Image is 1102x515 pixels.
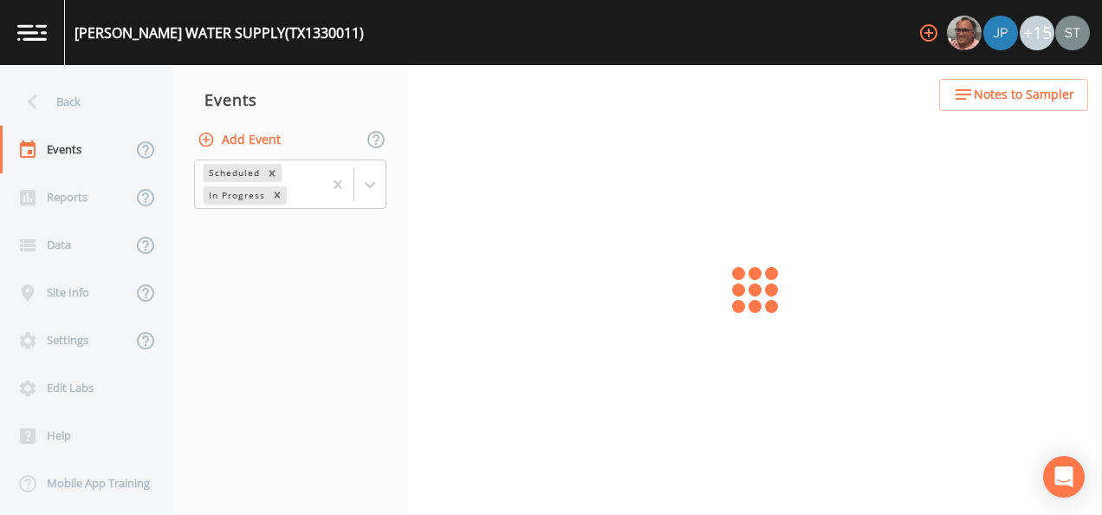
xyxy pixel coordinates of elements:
div: Mike Franklin [946,16,982,50]
button: Add Event [194,124,288,156]
div: Open Intercom Messenger [1043,456,1085,498]
img: e2d790fa78825a4bb76dcb6ab311d44c [947,16,982,50]
div: Joshua gere Paul [982,16,1019,50]
img: c0670e89e469b6405363224a5fca805c [1055,16,1090,50]
button: Notes to Sampler [939,79,1088,111]
div: Remove In Progress [268,186,287,205]
img: logo [17,24,47,41]
div: +15 [1020,16,1054,50]
img: 41241ef155101aa6d92a04480b0d0000 [983,16,1018,50]
div: In Progress [204,186,268,205]
div: [PERSON_NAME] WATER SUPPLY (TX1330011) [75,23,364,43]
div: Events [173,78,407,121]
span: Notes to Sampler [974,84,1074,106]
div: Remove Scheduled [263,164,282,182]
div: Scheduled [204,164,263,182]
